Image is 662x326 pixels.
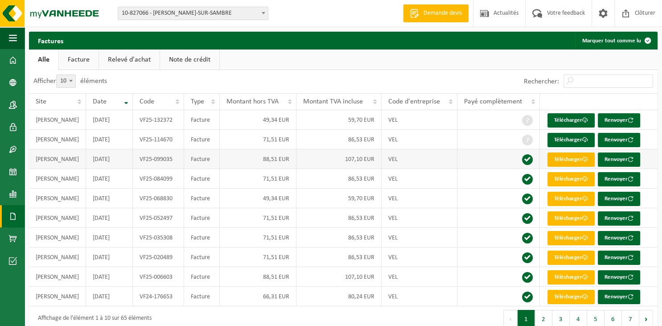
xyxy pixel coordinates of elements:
[140,98,154,105] span: Code
[296,248,382,267] td: 86,53 EUR
[86,228,133,248] td: [DATE]
[303,98,363,105] span: Montant TVA incluse
[575,32,657,50] button: Marquer tout comme lu
[421,9,464,18] span: Demande devis
[29,169,86,189] td: [PERSON_NAME]
[382,267,457,287] td: VEL
[296,267,382,287] td: 107,10 EUR
[598,113,640,128] button: Renvoyer
[184,208,220,228] td: Facture
[93,98,107,105] span: Date
[133,149,185,169] td: VF25-099035
[382,189,457,208] td: VEL
[29,208,86,228] td: [PERSON_NAME]
[133,228,185,248] td: VF25-035308
[86,208,133,228] td: [DATE]
[160,50,219,70] a: Note de crédit
[547,251,595,265] a: Télécharger
[598,211,640,226] button: Renvoyer
[296,228,382,248] td: 86,53 EUR
[86,130,133,149] td: [DATE]
[226,98,279,105] span: Montant hors TVA
[29,32,72,49] h2: Factures
[296,208,382,228] td: 86,53 EUR
[86,248,133,267] td: [DATE]
[220,110,297,130] td: 49,34 EUR
[547,133,595,147] a: Télécharger
[118,7,268,20] span: 10-827066 - BOUDIN, ANDY - MONTIGNIES-SUR-SAMBRE
[36,98,46,105] span: Site
[220,287,297,306] td: 66,31 EUR
[29,287,86,306] td: [PERSON_NAME]
[296,110,382,130] td: 59,70 EUR
[29,110,86,130] td: [PERSON_NAME]
[133,130,185,149] td: VF25-114670
[86,149,133,169] td: [DATE]
[184,287,220,306] td: Facture
[29,267,86,287] td: [PERSON_NAME]
[184,228,220,248] td: Facture
[191,98,204,105] span: Type
[29,130,86,149] td: [PERSON_NAME]
[598,192,640,206] button: Renvoyer
[184,248,220,267] td: Facture
[29,189,86,208] td: [PERSON_NAME]
[382,228,457,248] td: VEL
[524,78,559,85] label: Rechercher:
[598,270,640,285] button: Renvoyer
[220,189,297,208] td: 49,34 EUR
[86,287,133,306] td: [DATE]
[547,270,595,285] a: Télécharger
[598,172,640,186] button: Renvoyer
[99,50,160,70] a: Relevé d'achat
[220,208,297,228] td: 71,51 EUR
[86,169,133,189] td: [DATE]
[464,98,522,105] span: Payé complètement
[33,78,107,85] label: Afficher éléments
[133,110,185,130] td: VF25-132372
[133,189,185,208] td: VF25-068830
[388,98,440,105] span: Code d'entreprise
[133,208,185,228] td: VF25-052497
[403,4,469,22] a: Demande devis
[220,130,297,149] td: 71,51 EUR
[598,290,640,304] button: Renvoyer
[29,248,86,267] td: [PERSON_NAME]
[133,267,185,287] td: VF25-006603
[59,50,99,70] a: Facture
[220,267,297,287] td: 88,51 EUR
[296,287,382,306] td: 80,24 EUR
[547,113,595,128] a: Télécharger
[382,149,457,169] td: VEL
[547,153,595,167] a: Télécharger
[184,149,220,169] td: Facture
[29,149,86,169] td: [PERSON_NAME]
[382,248,457,267] td: VEL
[296,130,382,149] td: 86,53 EUR
[184,110,220,130] td: Facture
[184,169,220,189] td: Facture
[220,149,297,169] td: 88,51 EUR
[547,172,595,186] a: Télécharger
[86,189,133,208] td: [DATE]
[57,75,75,87] span: 10
[184,130,220,149] td: Facture
[598,231,640,245] button: Renvoyer
[184,189,220,208] td: Facture
[382,110,457,130] td: VEL
[133,169,185,189] td: VF25-084099
[382,208,457,228] td: VEL
[86,267,133,287] td: [DATE]
[296,149,382,169] td: 107,10 EUR
[382,169,457,189] td: VEL
[382,287,457,306] td: VEL
[382,130,457,149] td: VEL
[184,267,220,287] td: Facture
[547,192,595,206] a: Télécharger
[29,228,86,248] td: [PERSON_NAME]
[133,248,185,267] td: VF25-020489
[56,74,76,88] span: 10
[296,189,382,208] td: 59,70 EUR
[598,251,640,265] button: Renvoyer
